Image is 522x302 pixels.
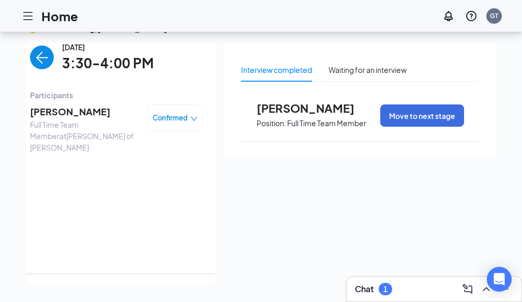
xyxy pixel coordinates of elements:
svg: Hamburger [22,10,34,22]
svg: ChevronUp [480,283,493,295]
div: Open Intercom Messenger [487,267,512,292]
button: ChevronUp [478,281,495,297]
h3: Chat [355,283,374,295]
span: [PERSON_NAME] [30,104,139,119]
div: Interview completed [241,64,312,75]
span: 3:30-4:00 PM [62,53,154,74]
span: [PERSON_NAME] [257,101,370,115]
p: Position: [257,118,286,128]
button: Move to next stage [380,104,464,127]
span: Confirmed [153,113,188,123]
svg: ComposeMessage [461,283,474,295]
button: ComposeMessage [459,281,476,297]
button: back-button [30,46,54,69]
span: Participants [30,89,203,101]
svg: QuestionInfo [465,10,478,22]
span: [DATE] [62,41,154,53]
div: 1 [383,285,387,294]
div: GT [490,11,498,20]
p: Full Time Team Member [287,118,366,128]
h1: Home [41,7,78,25]
div: Waiting for an interview [329,64,407,75]
span: down [190,115,198,123]
svg: Notifications [442,10,455,22]
span: Full Time Team Member at [PERSON_NAME] of [PERSON_NAME] [30,119,139,153]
